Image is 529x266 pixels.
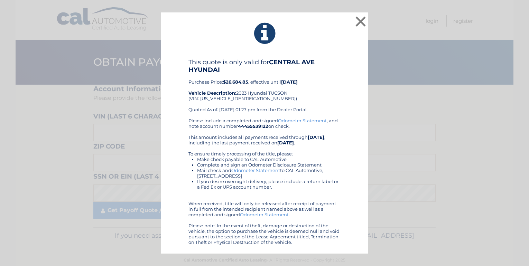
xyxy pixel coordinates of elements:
div: Please include a completed and signed , and note account number on check. This amount includes al... [188,118,341,245]
li: Mail check and to CAL Automotive, [STREET_ADDRESS] [197,168,341,179]
li: If you desire overnight delivery, please include a return label or a Fed Ex or UPS account number. [197,179,341,190]
b: 44455539122 [238,123,268,129]
a: Odometer Statement [231,168,280,173]
li: Make check payable to CAL Automotive [197,156,341,162]
b: $26,684.85 [223,79,248,85]
a: Odometer Statement [278,118,327,123]
li: Complete and sign an Odometer Disclosure Statement [197,162,341,168]
div: Purchase Price: , effective until 2023 Hyundai TUCSON (VIN: [US_VEHICLE_IDENTIFICATION_NUMBER]) Q... [188,58,341,118]
b: [DATE] [277,140,294,145]
a: Odometer Statement [240,212,289,217]
b: [DATE] [281,79,298,85]
b: CENTRAL AVE HYUNDAI [188,58,315,74]
b: [DATE] [308,134,324,140]
strong: Vehicle Description: [188,90,236,96]
h4: This quote is only valid for [188,58,341,74]
button: × [354,15,368,28]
